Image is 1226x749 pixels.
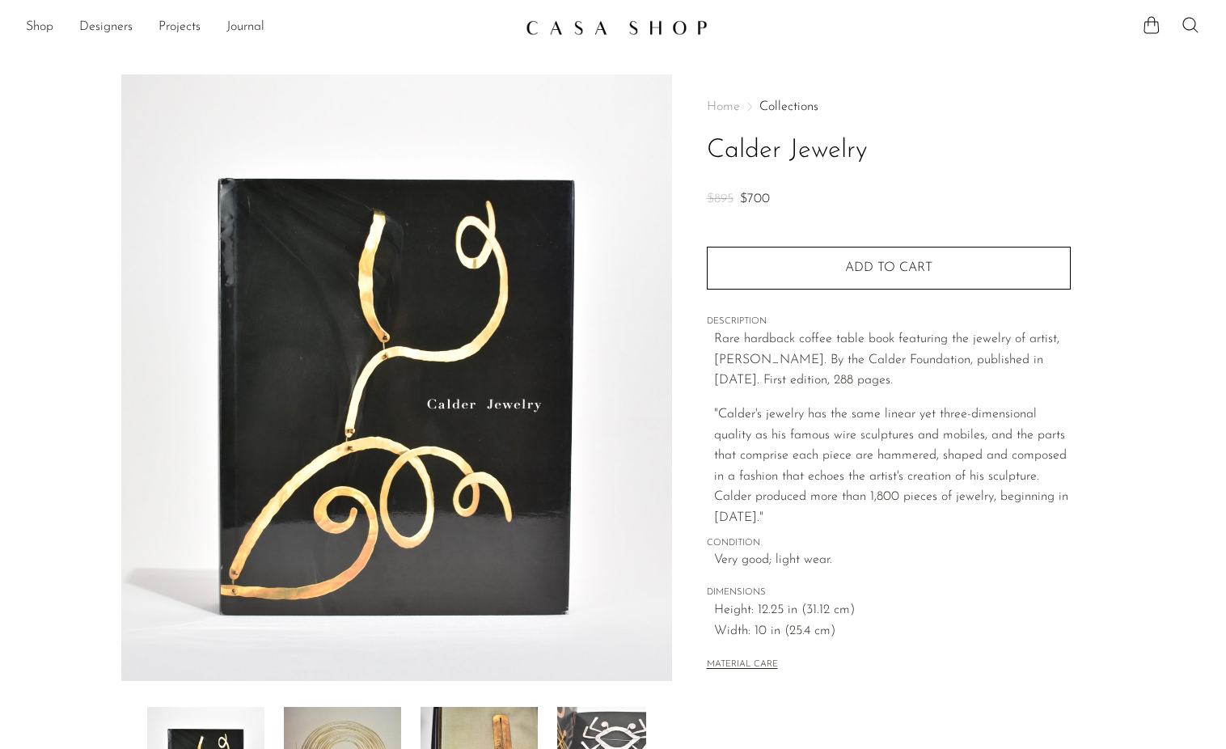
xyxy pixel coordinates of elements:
[759,100,818,113] a: Collections
[26,14,513,41] ul: NEW HEADER MENU
[707,130,1071,171] h1: Calder Jewelry
[714,329,1071,391] p: Rare hardback coffee table book featuring the jewelry of artist, [PERSON_NAME]. By the Calder Fou...
[226,17,264,38] a: Journal
[714,404,1071,529] p: "Calder's jewelry has the same linear yet three-dimensional quality as his famous wire sculptures...
[121,74,672,681] img: Calder Jewelry
[26,14,513,41] nav: Desktop navigation
[714,600,1071,621] span: Height: 12.25 in (31.12 cm)
[714,621,1071,642] span: Width: 10 in (25.4 cm)
[845,261,932,274] span: Add to cart
[707,100,1071,113] nav: Breadcrumbs
[707,100,740,113] span: Home
[26,17,53,38] a: Shop
[707,586,1071,600] span: DIMENSIONS
[707,659,778,671] button: MATERIAL CARE
[707,247,1071,289] button: Add to cart
[707,315,1071,329] span: DESCRIPTION
[714,550,1071,571] span: Very good; light wear.
[159,17,201,38] a: Projects
[740,193,770,205] span: $700
[79,17,133,38] a: Designers
[707,536,1071,551] span: CONDITION
[707,193,733,205] span: $895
